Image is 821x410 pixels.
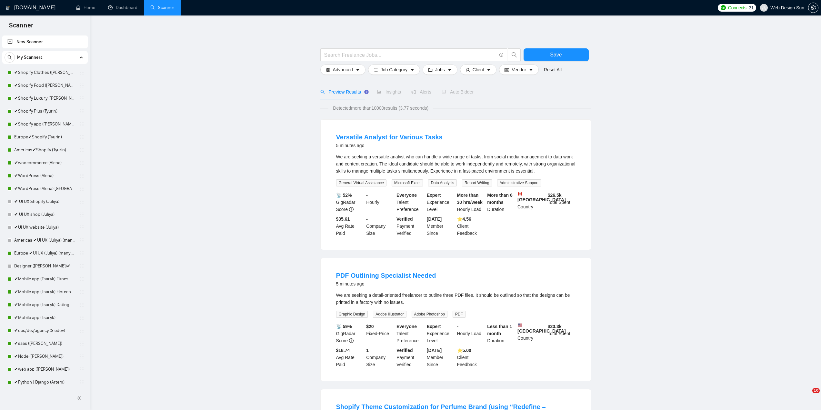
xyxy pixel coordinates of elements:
a: homeHome [76,5,95,10]
span: user [762,5,766,10]
a: ✔Shopify Clothes ([PERSON_NAME]) [14,66,75,79]
span: General Virtual Assistance [336,179,387,186]
a: ✔Shopify app ([PERSON_NAME]) [14,118,75,131]
div: Avg Rate Paid [335,215,365,237]
span: holder [79,109,85,114]
b: $ 26.5k [548,193,562,198]
span: holder [79,251,85,256]
img: logo [5,3,10,13]
span: Client [473,66,484,73]
b: More than 30 hrs/week [457,193,483,205]
b: [GEOGRAPHIC_DATA] [517,192,566,202]
a: Europe ✔UI UX (Juliya) (many posts) [14,247,75,260]
a: ✔Shopify Plus (Tyurin) [14,105,75,118]
div: Duration [486,192,516,213]
span: caret-down [529,67,533,72]
b: ⭐️ 4.56 [457,216,471,222]
input: Search Freelance Jobs... [324,51,496,59]
span: Microsoft Excel [392,179,423,186]
span: holder [79,225,85,230]
b: - [366,193,368,198]
span: Preview Results [320,89,367,95]
a: Americas ✔UI UX (Juliya) (many posts) [14,234,75,247]
div: 5 minutes ago [336,142,443,149]
span: holder [79,367,85,372]
div: Member Since [426,347,456,368]
span: area-chart [377,90,382,94]
b: - [457,324,459,329]
div: Member Since [426,215,456,237]
button: Save [524,48,589,61]
img: upwork-logo.png [721,5,726,10]
span: holder [79,70,85,75]
div: Hourly Load [456,192,486,213]
b: $18.74 [336,348,350,353]
span: info-circle [499,53,504,57]
span: Report Writing [462,179,492,186]
b: Expert [427,324,441,329]
button: search [508,48,521,61]
span: holder [79,212,85,217]
div: We are seeking a versatile analyst who can handle a wide range of tasks, from social media manage... [336,153,576,175]
span: caret-down [486,67,491,72]
b: Expert [427,193,441,198]
b: [DATE] [427,348,442,353]
a: ✔web app ([PERSON_NAME]) [14,363,75,376]
a: ✔Mobile app (Tsaryk) Fitnes [14,273,75,285]
span: Job Category [381,66,407,73]
span: Adobe Illustrator [373,311,406,318]
a: Designer ([PERSON_NAME])✔ [14,260,75,273]
a: ✔WordPress (Alena) [GEOGRAPHIC_DATA] [14,182,75,195]
button: search [5,52,15,63]
div: Country [516,192,546,213]
span: holder [79,122,85,127]
a: ✔Shopify Luxury ([PERSON_NAME]) [14,92,75,105]
b: 📡 59% [336,324,352,329]
span: holder [79,238,85,243]
b: Everyone [396,193,417,198]
a: ✔Mobile app (Tsaryk) [14,311,75,324]
span: holder [79,173,85,178]
button: folderJobscaret-down [423,65,457,75]
b: 📡 52% [336,193,352,198]
span: holder [79,354,85,359]
span: search [5,55,15,60]
b: Verified [396,216,413,222]
span: Scanner [4,21,38,34]
a: setting [808,5,818,10]
div: Talent Preference [395,192,426,213]
a: ✔saas ([PERSON_NAME]) [14,337,75,350]
div: Total Spent [546,323,577,344]
span: holder [79,276,85,282]
span: holder [79,147,85,153]
span: setting [326,67,330,72]
div: Total Spent [546,192,577,213]
span: holder [79,160,85,165]
a: ✔WordPress (Alena) [14,169,75,182]
button: setting [808,3,818,13]
span: Auto Bidder [442,89,474,95]
li: New Scanner [2,35,88,48]
div: Hourly Load [456,323,486,344]
button: idcardVendorcaret-down [499,65,538,75]
a: Americas✔Shopify (Tyurin) [14,144,75,156]
span: PDF [453,311,466,318]
div: Payment Verified [395,347,426,368]
span: holder [79,341,85,346]
button: userClientcaret-down [460,65,497,75]
b: Everyone [396,324,417,329]
span: Alerts [411,89,431,95]
span: Jobs [435,66,445,73]
a: searchScanner [150,5,174,10]
iframe: Intercom live chat [799,388,815,404]
span: Vendor [512,66,526,73]
span: folder [428,67,433,72]
span: Insights [377,89,401,95]
b: $ 20 [366,324,374,329]
span: Data Analysis [428,179,457,186]
span: Connects: [728,4,747,11]
div: Fixed-Price [365,323,395,344]
a: dashboardDashboard [108,5,137,10]
img: 🇺🇸 [518,323,522,327]
button: barsJob Categorycaret-down [368,65,420,75]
